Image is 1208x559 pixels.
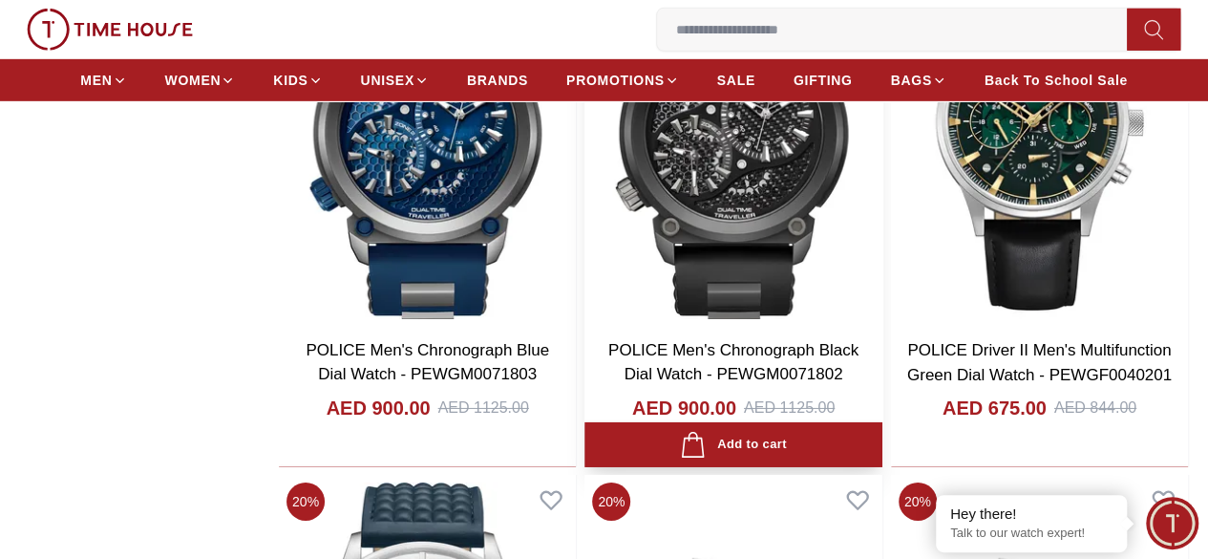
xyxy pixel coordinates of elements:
[890,71,931,90] span: BAGS
[467,63,528,97] a: BRANDS
[744,397,835,419] div: AED 1125.00
[794,63,853,97] a: GIFTING
[592,483,630,521] span: 20 %
[80,63,126,97] a: MEN
[27,9,193,51] img: ...
[361,63,429,97] a: UNISEX
[273,63,322,97] a: KIDS
[467,71,528,90] span: BRANDS
[286,483,325,521] span: 20 %
[165,63,236,97] a: WOMEN
[950,505,1113,524] div: Hey there!
[1146,497,1198,549] div: Chat Widget
[680,432,786,458] div: Add to cart
[794,71,853,90] span: GIFTING
[306,341,549,384] a: POLICE Men's Chronograph Blue Dial Watch - PEWGM0071803
[632,395,736,421] h4: AED 900.00
[717,63,755,97] a: SALE
[566,63,679,97] a: PROMOTIONS
[165,71,222,90] span: WOMEN
[985,71,1128,90] span: Back To School Sale
[985,63,1128,97] a: Back To School Sale
[80,71,112,90] span: MEN
[717,71,755,90] span: SALE
[584,422,881,467] button: Add to cart
[273,71,307,90] span: KIDS
[899,483,937,521] span: 20 %
[438,397,529,419] div: AED 1125.00
[361,71,414,90] span: UNISEX
[890,63,945,97] a: BAGS
[566,71,665,90] span: PROMOTIONS
[907,341,1172,384] a: POLICE Driver II Men's Multifunction Green Dial Watch - PEWGF0040201
[327,395,431,421] h4: AED 900.00
[608,341,858,384] a: POLICE Men's Chronograph Black Dial Watch - PEWGM0071802
[1054,397,1136,419] div: AED 844.00
[943,395,1047,421] h4: AED 675.00
[950,526,1113,542] p: Talk to our watch expert!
